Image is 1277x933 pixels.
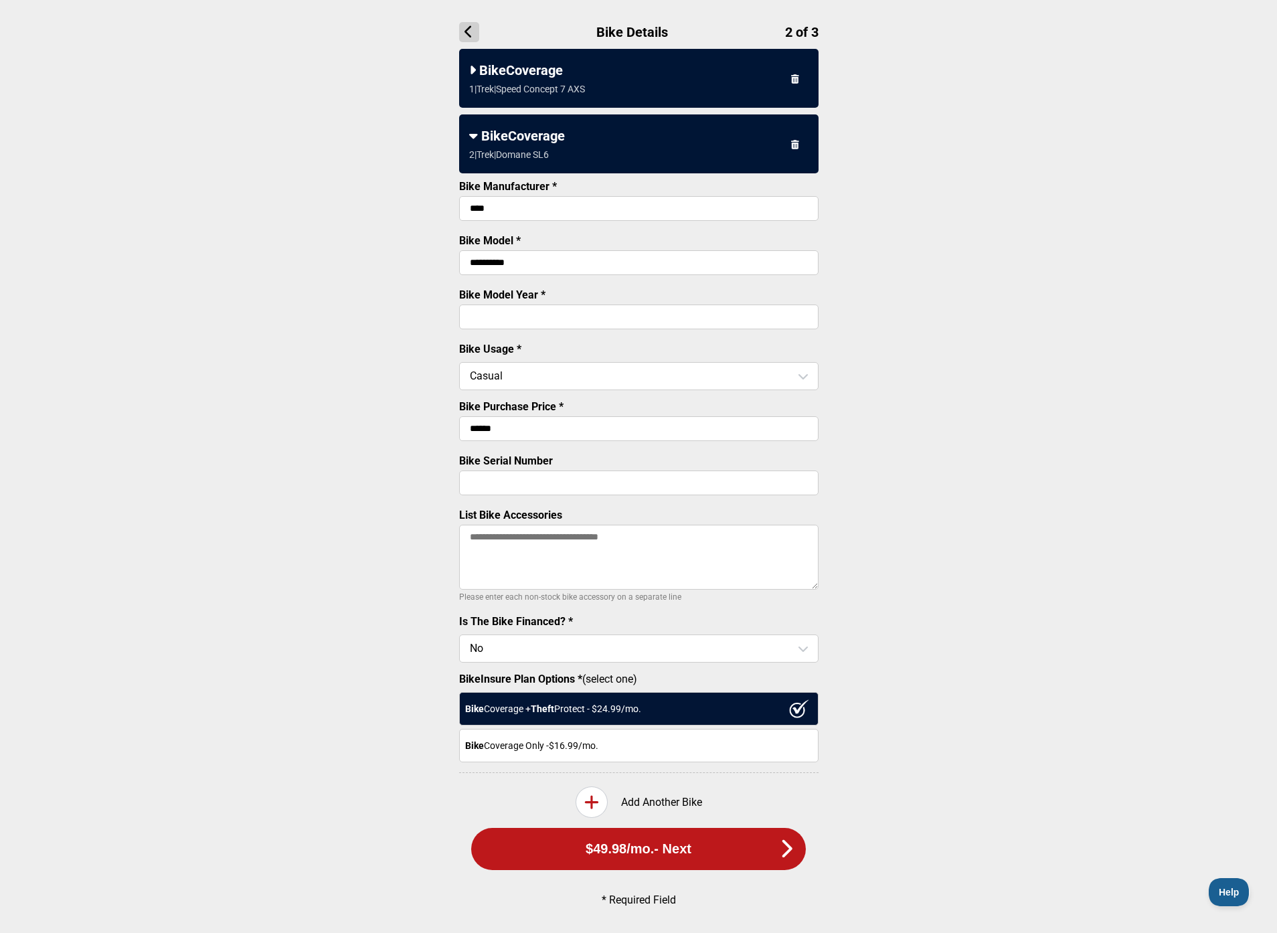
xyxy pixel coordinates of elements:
strong: Theft [531,703,554,714]
div: Add Another Bike [459,786,819,818]
div: 2 | Trek | Domane SL6 [469,149,549,160]
label: Is The Bike Financed? * [459,615,573,628]
p: * Required Field [481,894,796,906]
div: BikeCoverage [469,62,808,78]
p: Please enter each non-stock bike accessory on a separate line [459,589,819,605]
div: Coverage Only - $16.99 /mo. [459,729,819,762]
span: /mo. [626,841,654,857]
label: Bike Model * [459,234,521,247]
label: (select one) [459,673,819,685]
div: 1 | Trek | Speed Concept 7 AXS [469,84,585,94]
label: List Bike Accessories [459,509,562,521]
div: BikeCoverage [469,128,808,144]
label: Bike Model Year * [459,288,545,301]
h1: Bike Details [459,22,819,42]
label: Bike Manufacturer * [459,180,557,193]
iframe: Toggle Customer Support [1209,878,1250,906]
label: Bike Serial Number [459,454,553,467]
strong: Bike [465,740,484,751]
button: $49.98/mo.- Next [471,828,806,870]
label: Bike Purchase Price * [459,400,564,413]
img: ux1sgP1Haf775SAghJI38DyDlYP+32lKFAAAAAElFTkSuQmCC [789,699,809,718]
label: Bike Usage * [459,343,521,355]
div: Coverage + Protect - $ 24.99 /mo. [459,692,819,726]
span: 2 of 3 [785,24,819,40]
strong: BikeInsure Plan Options * [459,673,582,685]
strong: Bike [465,703,484,714]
